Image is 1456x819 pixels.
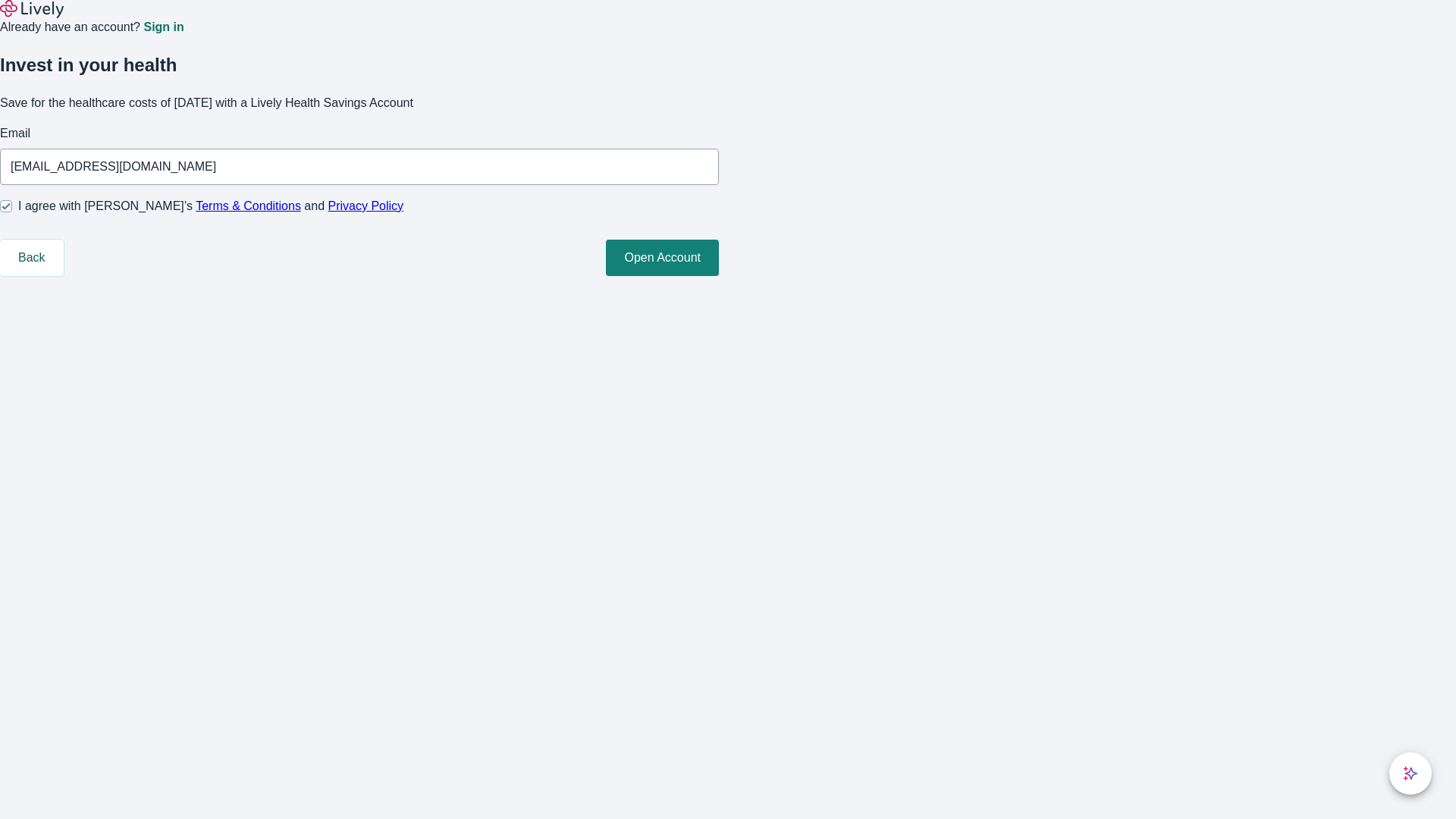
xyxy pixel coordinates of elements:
button: chat [1389,752,1432,795]
a: Sign in [143,21,184,33]
button: Open Account [606,240,719,276]
svg: Lively AI Assistant [1403,766,1418,781]
a: Privacy Policy [328,199,404,212]
a: Terms & Conditions [196,199,301,212]
span: I agree with [PERSON_NAME]’s and [18,197,403,215]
